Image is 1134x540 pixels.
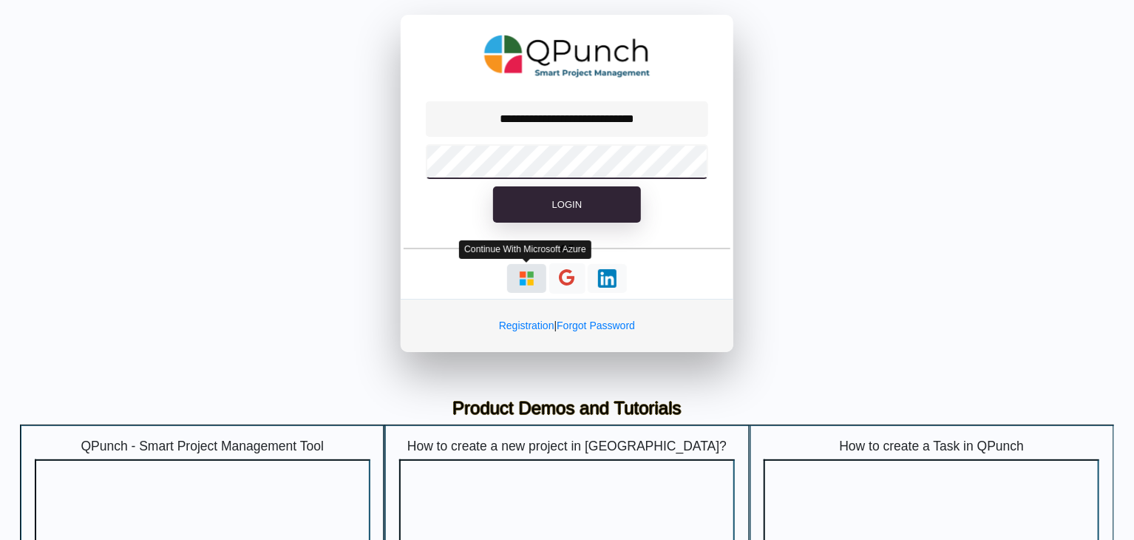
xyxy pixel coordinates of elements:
button: Login [493,186,641,223]
span: Login [552,199,582,210]
img: Loading... [517,269,536,288]
h5: QPunch - Smart Project Management Tool [35,439,370,454]
a: Forgot Password [557,320,635,331]
button: Continue With LinkedIn [588,264,627,293]
div: | [401,299,733,352]
img: QPunch [484,30,651,83]
div: Continue With Microsoft Azure [459,240,591,259]
h5: How to create a new project in [GEOGRAPHIC_DATA]? [399,439,735,454]
button: Continue With Google [549,263,585,294]
h5: How to create a Task in QPunch [764,439,1099,454]
img: Loading... [598,269,617,288]
a: Registration [499,320,554,331]
h3: Product Demos and Tutorials [31,398,1103,419]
